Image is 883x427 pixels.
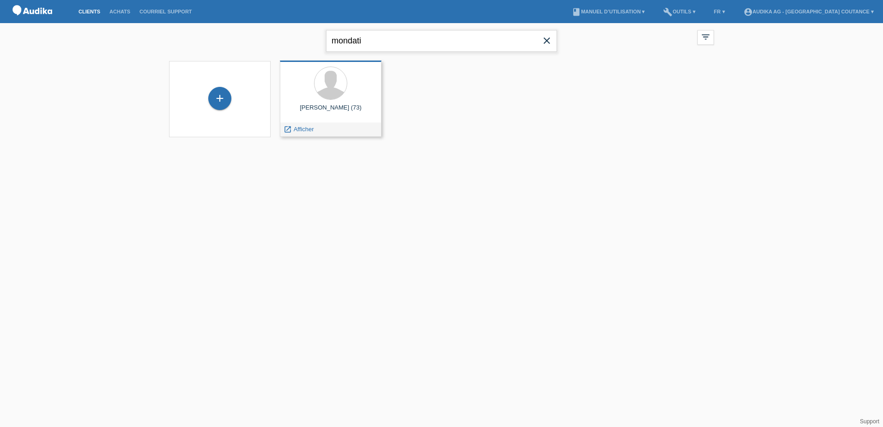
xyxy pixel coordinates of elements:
div: Enregistrer le client [209,91,231,106]
div: [PERSON_NAME] (73) [287,104,374,119]
a: FR ▾ [709,9,730,14]
i: book [572,7,581,17]
a: account_circleAudika AG - [GEOGRAPHIC_DATA] Coutance ▾ [739,9,878,14]
a: buildOutils ▾ [659,9,700,14]
i: account_circle [744,7,753,17]
i: close [541,35,552,46]
i: build [663,7,672,17]
a: launch Afficher [284,126,314,133]
a: bookManuel d’utilisation ▾ [567,9,649,14]
a: Achats [105,9,135,14]
i: launch [284,125,292,134]
a: Courriel Support [135,9,196,14]
i: filter_list [701,32,711,42]
a: Clients [74,9,105,14]
a: POS — MF Group [9,18,55,25]
span: Afficher [294,126,314,133]
input: Recherche... [326,30,557,52]
a: Support [860,418,879,425]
